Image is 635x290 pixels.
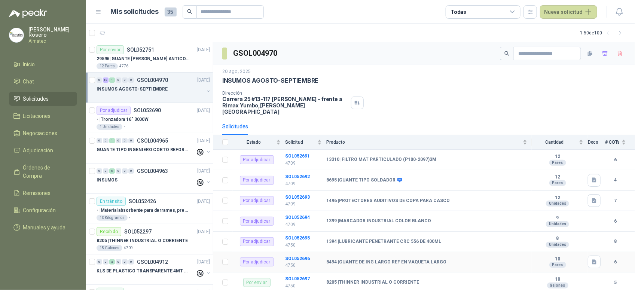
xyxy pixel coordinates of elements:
div: Pares [549,262,566,268]
b: 9 [532,215,583,221]
p: [DATE] [197,107,210,114]
span: Adjudicación [23,146,54,155]
a: Por adjudicarSOL052690[DATE] - |Tronzadora 16” 3000W1 Unidades- [86,103,213,133]
p: - [124,124,125,130]
b: 8695 | GUANTE TIPO SOLDADOR [326,177,396,183]
div: Galones [547,283,568,289]
a: Solicitudes [9,92,77,106]
a: Configuración [9,203,77,217]
p: INSUMOS AGOSTO-SEPTIEMBRE [97,86,168,93]
b: 6 [605,156,626,164]
div: 0 [122,77,128,83]
b: 12 [532,154,583,160]
p: 4750 [285,283,322,290]
p: SOL052297 [124,229,152,234]
div: 0 [116,77,121,83]
span: Configuración [23,206,56,214]
p: [DATE] [197,198,210,205]
span: Negociaciones [23,129,58,137]
p: [PERSON_NAME] Rosero [28,27,77,37]
div: Solicitudes [222,122,248,131]
div: 0 [116,138,121,143]
p: Almatec [28,39,77,43]
h3: GSOL004970 [233,48,278,59]
span: Solicitudes [23,95,49,103]
img: Company Logo [9,28,24,42]
div: 0 [97,259,102,265]
b: 1394 | LUBRICANTE PENETRANTE CRC 556 DE 400ML [326,239,441,245]
div: Por adjudicar [97,106,131,115]
b: 6 [605,259,626,266]
th: Solicitud [285,135,326,150]
a: Manuales y ayuda [9,220,77,235]
div: 1 Unidades [97,124,122,130]
a: Inicio [9,57,77,71]
div: 15 Galones [97,245,122,251]
b: 7 [605,197,626,204]
a: SOL052697 [285,276,310,281]
p: - [129,215,130,221]
span: Remisiones [23,189,51,197]
a: 0 0 1 0 0 0 GSOL004965[DATE] GUANTE TIPO INGENIERO CORTO REFORZADO [97,136,211,160]
a: 0 0 5 0 0 0 GSOL004963[DATE] INSUMOS [97,167,211,190]
b: 10 [532,256,583,262]
a: SOL052695 [285,235,310,241]
p: Dirección [222,91,348,96]
p: GSOL004970 [137,77,168,83]
p: 4709 [285,160,322,167]
div: Unidades [546,201,569,207]
p: [DATE] [197,228,210,235]
div: Por adjudicar [240,257,274,266]
p: - | Material absorbente para derrames, presentación por kg [97,207,190,214]
div: Por enviar [243,278,271,287]
p: SOL052751 [127,47,154,52]
button: Nueva solicitud [540,5,597,19]
p: GSOL004965 [137,138,168,143]
div: Unidades [546,242,569,248]
a: Negociaciones [9,126,77,140]
div: Pares [549,160,566,166]
div: 1 [109,77,115,83]
th: Cantidad [532,135,588,150]
div: 0 [122,138,128,143]
a: Adjudicación [9,143,77,158]
div: 13 [103,77,109,83]
div: En tránsito [97,197,126,206]
p: [DATE] [197,77,210,84]
p: KLS DE PLASTICO TRANSPARENTE 4MT CAL 4 Y CINTA TRA [97,268,190,275]
a: SOL052696 [285,256,310,261]
b: 8 [532,236,583,242]
div: 1 [109,138,115,143]
a: RecibidoSOL052297[DATE] 8205 |THINNER INDUSTRIAL O CORRIENTE15 Galones4709 [86,224,213,254]
div: 0 [122,168,128,174]
div: Por adjudicar [240,237,274,246]
p: INSUMOS AGOSTO-SEPTIEMBRE [222,77,319,85]
th: Producto [326,135,532,150]
p: [DATE] [197,259,210,266]
div: Por adjudicar [240,155,274,164]
div: 0 [128,168,134,174]
div: 0 [128,77,134,83]
div: 12 Pares [97,63,118,69]
span: Órdenes de Compra [23,164,70,180]
b: 12 [532,195,583,201]
a: SOL052694 [285,215,310,220]
p: SOL052426 [129,199,156,204]
p: 4776 [119,63,128,69]
p: [DATE] [197,46,210,54]
div: Por adjudicar [240,217,274,226]
a: SOL052691 [285,153,310,159]
div: Todas [451,8,466,16]
b: 8494 | GUANTE DE ING LARGO REF EN VAQUETA LARGO [326,259,446,265]
p: GUANTE TIPO INGENIERO CORTO REFORZADO [97,146,190,153]
span: Estado [233,140,275,145]
div: 0 [122,259,128,265]
p: 4750 [285,242,322,249]
div: Por adjudicar [240,196,274,205]
b: 5 [605,279,626,286]
p: [DATE] [197,137,210,144]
